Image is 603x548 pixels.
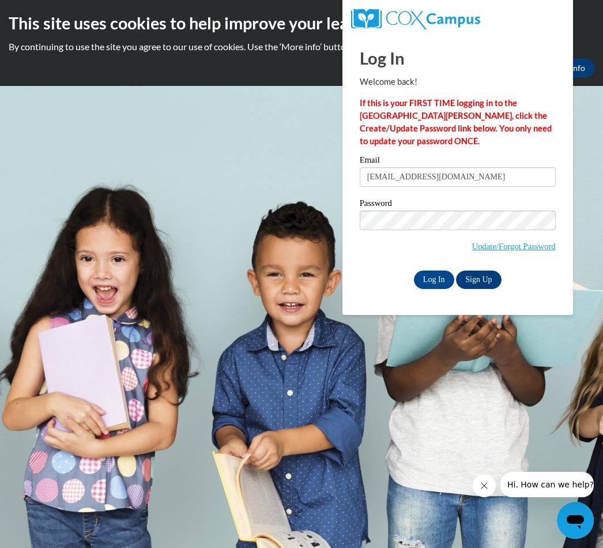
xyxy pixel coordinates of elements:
iframe: Close message [473,474,496,497]
strong: If this is your FIRST TIME logging in to the [GEOGRAPHIC_DATA][PERSON_NAME], click the Create/Upd... [360,98,552,146]
h2: This site uses cookies to help improve your learning experience. [9,12,594,35]
p: Welcome back! [360,76,556,88]
a: Update/Forgot Password [472,242,556,251]
iframe: Button to launch messaging window [557,502,594,539]
label: Password [360,199,556,211]
label: Email [360,156,556,167]
a: Sign Up [456,271,501,289]
iframe: Message from company [500,472,594,497]
input: Log In [414,271,454,289]
img: COX Campus [351,9,480,29]
p: By continuing to use the site you agree to our use of cookies. Use the ‘More info’ button to read... [9,40,594,53]
h1: Log In [360,46,556,70]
